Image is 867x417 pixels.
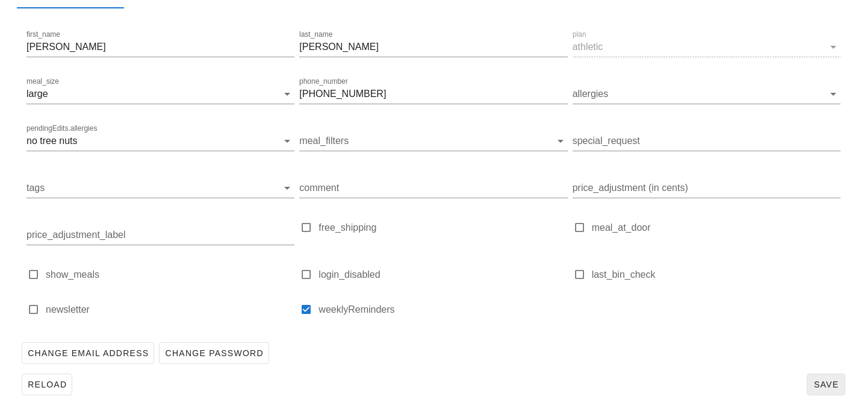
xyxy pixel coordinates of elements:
span: Save [812,380,840,389]
label: weeklyReminders [319,304,567,316]
div: pendingEdits.allergiesno tree nuts [26,131,294,151]
label: meal_size [26,77,59,86]
label: last_bin_check [592,269,841,281]
div: meal_filters [299,131,567,151]
span: Reload [27,380,67,389]
label: show_meals [46,269,294,281]
div: large [26,89,48,99]
button: Change Email Address [22,342,154,364]
label: login_disabled [319,269,567,281]
button: Change Password [159,342,269,364]
div: meal_sizelarge [26,84,294,104]
label: newsletter [46,304,294,316]
div: allergies [573,84,841,104]
div: no tree nuts [26,136,78,146]
span: Change Email Address [27,348,149,358]
button: Reload [22,374,72,395]
button: Save [807,374,845,395]
label: meal_at_door [592,222,841,234]
div: tags [26,178,294,198]
label: plan [573,30,586,39]
div: planathletic [573,37,841,57]
span: Change Password [164,348,263,358]
label: phone_number [299,77,348,86]
label: first_name [26,30,60,39]
label: pendingEdits.allergies [26,124,97,133]
label: last_name [299,30,332,39]
label: free_shipping [319,222,567,234]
